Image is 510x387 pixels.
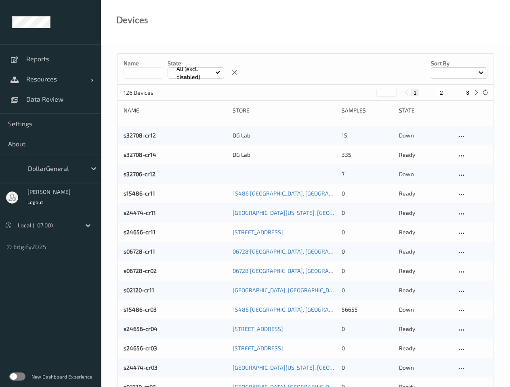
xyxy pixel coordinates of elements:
[342,344,393,352] div: 0
[116,16,148,24] div: Devices
[124,287,154,293] a: s02120-cr11
[437,89,445,96] button: 2
[124,325,157,332] a: s24656-cr04
[399,344,451,352] p: ready
[342,248,393,256] div: 0
[342,170,393,178] div: 7
[399,106,451,114] div: State
[124,190,155,197] a: s15486-cr11
[124,364,157,371] a: s24474-cr03
[233,151,336,159] div: DG Lab
[342,286,393,294] div: 0
[233,287,341,293] a: [GEOGRAPHIC_DATA], [GEOGRAPHIC_DATA]
[399,364,451,372] p: down
[399,209,451,217] p: ready
[399,325,451,333] p: ready
[124,306,157,313] a: s15486-cr03
[342,189,393,198] div: 0
[399,306,451,314] p: down
[233,131,336,139] div: DG Lab
[342,151,393,159] div: 335
[342,106,393,114] div: Samples
[399,248,451,256] p: ready
[342,209,393,217] div: 0
[233,267,358,274] a: 06728 [GEOGRAPHIC_DATA], [GEOGRAPHIC_DATA]
[233,248,358,255] a: 06728 [GEOGRAPHIC_DATA], [GEOGRAPHIC_DATA]
[233,106,336,114] div: Store
[124,132,156,139] a: s32708-cr12
[464,89,472,96] button: 3
[168,59,224,67] p: State
[342,228,393,236] div: 0
[233,209,370,216] a: [GEOGRAPHIC_DATA][US_STATE], [GEOGRAPHIC_DATA]
[342,325,393,333] div: 0
[124,89,184,97] p: 126 Devices
[399,170,451,178] p: down
[233,325,283,332] a: [STREET_ADDRESS]
[124,345,157,352] a: s24656-cr03
[233,190,358,197] a: 15486 [GEOGRAPHIC_DATA], [GEOGRAPHIC_DATA]
[124,267,157,274] a: s06728-cr02
[233,306,358,313] a: 15486 [GEOGRAPHIC_DATA], [GEOGRAPHIC_DATA]
[431,59,487,67] p: Sort by
[399,228,451,236] p: ready
[124,229,155,235] a: s24656-cr11
[124,151,156,158] a: s32708-cr14
[342,131,393,139] div: 15
[399,131,451,139] p: down
[233,345,283,352] a: [STREET_ADDRESS]
[399,189,451,198] p: ready
[399,286,451,294] p: ready
[342,306,393,314] div: 56655
[124,248,155,255] a: s06728-cr11
[399,151,451,159] p: ready
[124,209,156,216] a: s24474-cr11
[233,229,283,235] a: [STREET_ADDRESS]
[124,59,163,67] p: Name
[124,171,155,177] a: s32706-cr12
[174,65,216,81] p: All (excl. disabled)
[399,267,451,275] p: ready
[342,364,393,372] div: 0
[411,89,419,96] button: 1
[233,364,370,371] a: [GEOGRAPHIC_DATA][US_STATE], [GEOGRAPHIC_DATA]
[124,106,227,114] div: Name
[342,267,393,275] div: 0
